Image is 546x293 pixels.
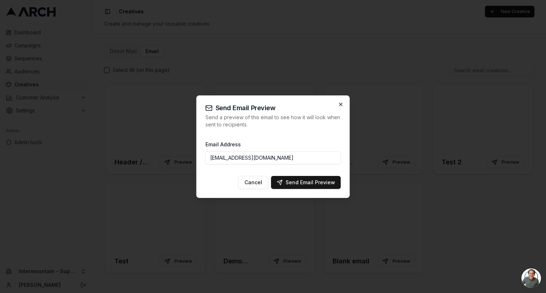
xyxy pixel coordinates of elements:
[277,179,335,186] div: Send Email Preview
[271,176,341,189] button: Send Email Preview
[205,141,241,147] label: Email Address
[205,151,341,164] input: Enter email address to receive preview
[238,176,268,189] button: Cancel
[205,104,341,112] h2: Send Email Preview
[205,114,341,128] p: Send a preview of this email to see how it will look when sent to recipients.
